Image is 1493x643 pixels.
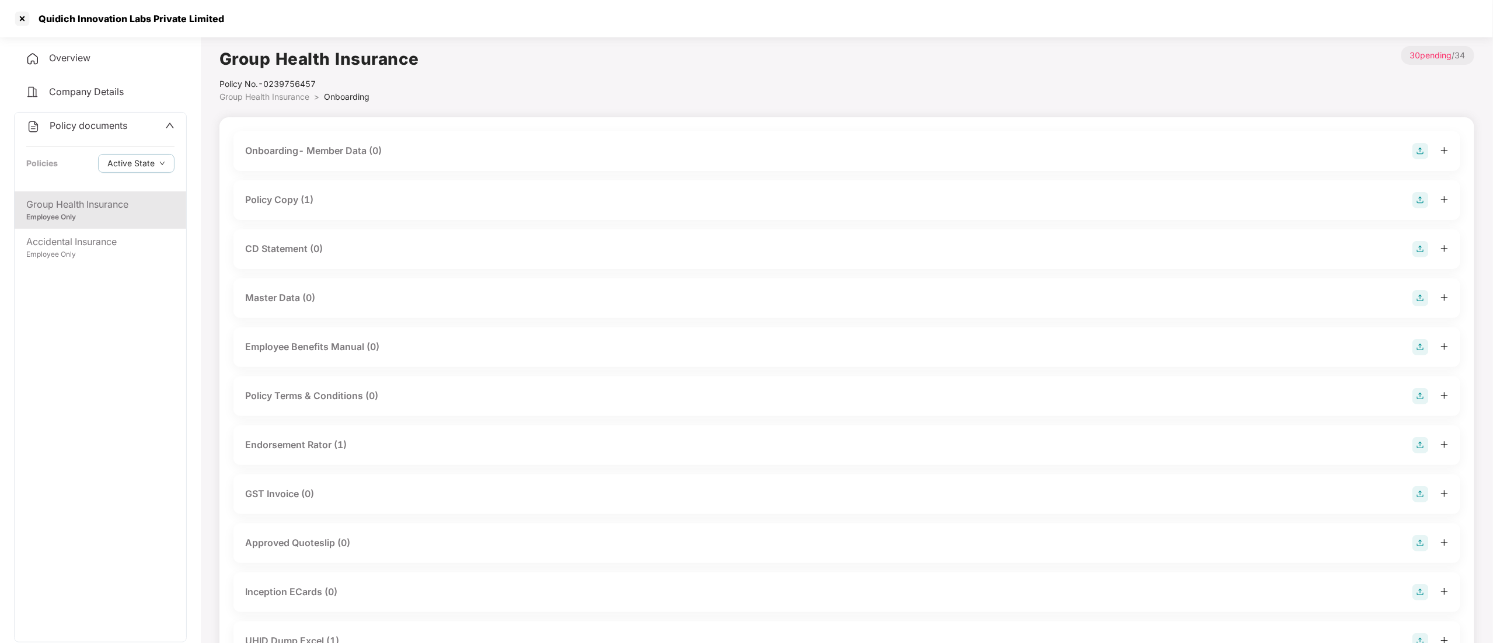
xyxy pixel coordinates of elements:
[245,487,314,501] div: GST Invoice (0)
[245,193,313,207] div: Policy Copy (1)
[49,86,124,97] span: Company Details
[1401,46,1474,65] p: / 34
[1412,437,1429,453] img: svg+xml;base64,PHN2ZyB4bWxucz0iaHR0cDovL3d3dy53My5vcmcvMjAwMC9zdmciIHdpZHRoPSIyOCIgaGVpZ2h0PSIyOC...
[1440,343,1449,351] span: plus
[245,389,378,403] div: Policy Terms & Conditions (0)
[98,154,175,173] button: Active Statedown
[26,157,58,170] div: Policies
[1412,339,1429,355] img: svg+xml;base64,PHN2ZyB4bWxucz0iaHR0cDovL3d3dy53My5vcmcvMjAwMC9zdmciIHdpZHRoPSIyOCIgaGVpZ2h0PSIyOC...
[245,438,347,452] div: Endorsement Rator (1)
[219,78,419,90] div: Policy No.- 0239756457
[314,92,319,102] span: >
[219,92,309,102] span: Group Health Insurance
[245,291,315,305] div: Master Data (0)
[1440,392,1449,400] span: plus
[50,120,127,131] span: Policy documents
[1440,588,1449,596] span: plus
[1440,244,1449,253] span: plus
[1412,192,1429,208] img: svg+xml;base64,PHN2ZyB4bWxucz0iaHR0cDovL3d3dy53My5vcmcvMjAwMC9zdmciIHdpZHRoPSIyOCIgaGVpZ2h0PSIyOC...
[1412,241,1429,257] img: svg+xml;base64,PHN2ZyB4bWxucz0iaHR0cDovL3d3dy53My5vcmcvMjAwMC9zdmciIHdpZHRoPSIyOCIgaGVpZ2h0PSIyOC...
[245,536,350,550] div: Approved Quoteslip (0)
[1440,195,1449,204] span: plus
[1410,50,1452,60] span: 30 pending
[219,46,419,72] h1: Group Health Insurance
[26,235,175,249] div: Accidental Insurance
[1412,143,1429,159] img: svg+xml;base64,PHN2ZyB4bWxucz0iaHR0cDovL3d3dy53My5vcmcvMjAwMC9zdmciIHdpZHRoPSIyOCIgaGVpZ2h0PSIyOC...
[165,121,175,130] span: up
[26,85,40,99] img: svg+xml;base64,PHN2ZyB4bWxucz0iaHR0cDovL3d3dy53My5vcmcvMjAwMC9zdmciIHdpZHRoPSIyNCIgaGVpZ2h0PSIyNC...
[245,340,379,354] div: Employee Benefits Manual (0)
[245,242,323,256] div: CD Statement (0)
[245,585,337,599] div: Inception ECards (0)
[1412,388,1429,404] img: svg+xml;base64,PHN2ZyB4bWxucz0iaHR0cDovL3d3dy53My5vcmcvMjAwMC9zdmciIHdpZHRoPSIyOCIgaGVpZ2h0PSIyOC...
[26,120,40,134] img: svg+xml;base64,PHN2ZyB4bWxucz0iaHR0cDovL3d3dy53My5vcmcvMjAwMC9zdmciIHdpZHRoPSIyNCIgaGVpZ2h0PSIyNC...
[107,157,155,170] span: Active State
[26,212,175,223] div: Employee Only
[26,52,40,66] img: svg+xml;base64,PHN2ZyB4bWxucz0iaHR0cDovL3d3dy53My5vcmcvMjAwMC9zdmciIHdpZHRoPSIyNCIgaGVpZ2h0PSIyNC...
[1440,441,1449,449] span: plus
[1412,290,1429,306] img: svg+xml;base64,PHN2ZyB4bWxucz0iaHR0cDovL3d3dy53My5vcmcvMjAwMC9zdmciIHdpZHRoPSIyOCIgaGVpZ2h0PSIyOC...
[1412,535,1429,551] img: svg+xml;base64,PHN2ZyB4bWxucz0iaHR0cDovL3d3dy53My5vcmcvMjAwMC9zdmciIHdpZHRoPSIyOCIgaGVpZ2h0PSIyOC...
[1412,584,1429,600] img: svg+xml;base64,PHN2ZyB4bWxucz0iaHR0cDovL3d3dy53My5vcmcvMjAwMC9zdmciIHdpZHRoPSIyOCIgaGVpZ2h0PSIyOC...
[324,92,369,102] span: Onboarding
[32,13,224,25] div: Quidich Innovation Labs Private Limited
[1412,486,1429,502] img: svg+xml;base64,PHN2ZyB4bWxucz0iaHR0cDovL3d3dy53My5vcmcvMjAwMC9zdmciIHdpZHRoPSIyOCIgaGVpZ2h0PSIyOC...
[1440,146,1449,155] span: plus
[1440,539,1449,547] span: plus
[245,144,382,158] div: Onboarding- Member Data (0)
[26,197,175,212] div: Group Health Insurance
[1440,490,1449,498] span: plus
[26,249,175,260] div: Employee Only
[49,52,90,64] span: Overview
[159,160,165,167] span: down
[1440,293,1449,302] span: plus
